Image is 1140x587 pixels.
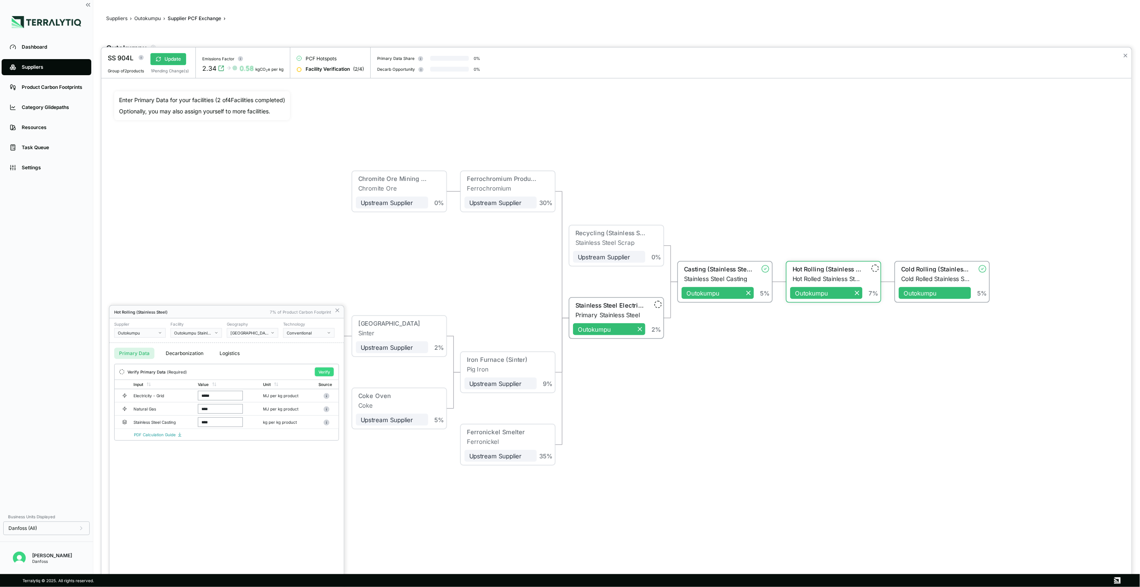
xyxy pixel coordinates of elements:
div: 7% of Product Carbon Footprint [270,310,331,314]
div: Stainless Steel Casting [134,420,185,425]
a: PDF Calculation Guide [134,432,182,437]
button: Conventional [283,328,335,338]
div: Electricity - Grid [134,393,185,398]
div: [GEOGRAPHIC_DATA] [230,330,269,335]
div: Outokumpu Stainless Ab - [GEOGRAPHIC_DATA] [174,330,213,335]
button: Logistics [215,348,244,359]
div: Input [134,382,143,387]
div: Outokumpu [118,330,156,335]
div: Technology [283,322,335,326]
div: Conventional [287,330,325,335]
button: Decarbonization [161,348,208,359]
div: kg per kg product [263,420,308,425]
div: Source [318,382,332,387]
div: RFI tabs [109,343,344,364]
div: Unit [263,382,271,387]
div: Facility [170,322,222,326]
div: Supplier [114,322,166,326]
div: Value [198,382,209,387]
button: Outokumpu [114,328,166,338]
div: Geography [227,322,278,326]
div: MJ per kg product [263,406,308,411]
span: (Required) [167,369,187,374]
button: [GEOGRAPHIC_DATA] [227,328,278,338]
div: Hot Rolling (Stainless Steel) [114,310,266,314]
div: Natural Gas [134,406,185,411]
button: Verify [315,367,334,376]
div: Verify Primary Data [127,369,187,374]
div: MJ per kg product [263,393,308,398]
button: Primary Data [114,348,154,359]
button: Outokumpu Stainless Ab - [GEOGRAPHIC_DATA] [170,328,222,338]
